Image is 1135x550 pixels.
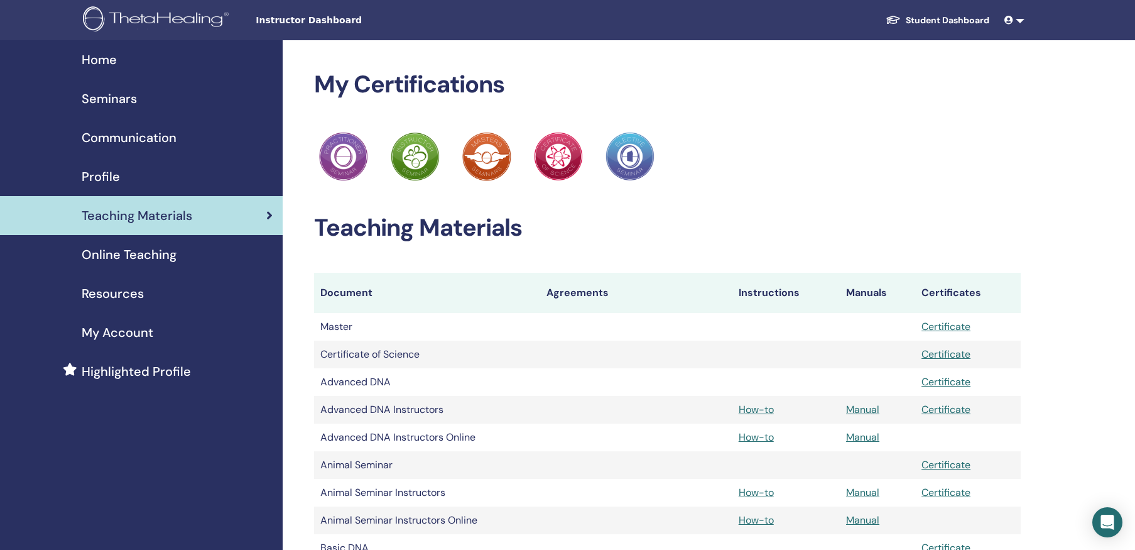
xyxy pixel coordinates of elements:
[314,70,1021,99] h2: My Certifications
[1092,507,1122,537] div: Open Intercom Messenger
[921,320,970,333] a: Certificate
[921,375,970,388] a: Certificate
[82,245,176,264] span: Online Teaching
[739,403,774,416] a: How-to
[314,507,540,534] td: Animal Seminar Instructors Online
[82,128,176,147] span: Communication
[876,9,999,32] a: Student Dashboard
[846,403,879,416] a: Manual
[82,284,144,303] span: Resources
[314,368,540,396] td: Advanced DNA
[314,451,540,479] td: Animal Seminar
[82,362,191,381] span: Highlighted Profile
[534,132,583,181] img: Practitioner
[540,273,732,313] th: Agreements
[921,458,970,471] a: Certificate
[82,323,153,342] span: My Account
[314,396,540,424] td: Advanced DNA Instructors
[739,486,774,499] a: How-to
[840,273,915,313] th: Manuals
[82,89,137,108] span: Seminars
[921,348,970,361] a: Certificate
[606,132,654,181] img: Practitioner
[391,132,440,181] img: Practitioner
[462,132,511,181] img: Practitioner
[82,206,192,225] span: Teaching Materials
[314,273,540,313] th: Document
[915,273,1021,313] th: Certificates
[739,514,774,527] a: How-to
[846,514,879,527] a: Manual
[319,132,368,181] img: Practitioner
[886,14,901,25] img: graduation-cap-white.svg
[314,313,540,341] td: Master
[314,479,540,507] td: Animal Seminar Instructors
[314,214,1021,243] h2: Teaching Materials
[739,431,774,444] a: How-to
[83,6,233,35] img: logo.png
[921,486,970,499] a: Certificate
[732,273,840,313] th: Instructions
[256,14,444,27] span: Instructor Dashboard
[82,167,120,186] span: Profile
[82,50,117,69] span: Home
[314,424,540,451] td: Advanced DNA Instructors Online
[314,341,540,368] td: Certificate of Science
[921,403,970,416] a: Certificate
[846,431,879,444] a: Manual
[846,486,879,499] a: Manual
